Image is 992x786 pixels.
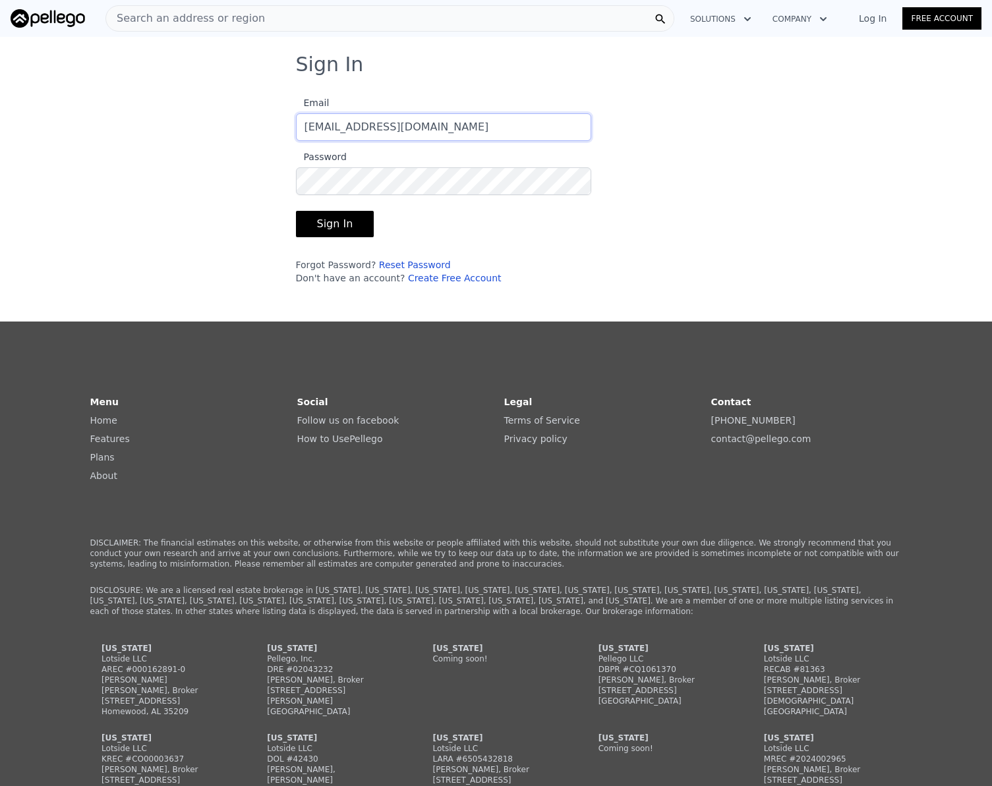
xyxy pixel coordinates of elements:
[764,654,890,664] div: Lotside LLC
[102,706,228,717] div: Homewood, AL 35209
[90,415,117,426] a: Home
[764,685,890,706] div: [STREET_ADDRESS][DEMOGRAPHIC_DATA]
[598,743,725,754] div: Coming soon!
[297,397,328,407] strong: Social
[267,743,394,754] div: Lotside LLC
[764,643,890,654] div: [US_STATE]
[711,415,796,426] a: [PHONE_NUMBER]
[504,434,568,444] a: Privacy policy
[90,585,902,617] p: DISCLOSURE: We are a licensed real estate brokerage in [US_STATE], [US_STATE], [US_STATE], [US_ST...
[102,743,228,754] div: Lotside LLC
[102,754,228,764] div: KREC #CO00003637
[598,654,725,664] div: Pellego LLC
[711,397,751,407] strong: Contact
[764,754,890,764] div: MREC #2024002965
[432,775,559,785] div: [STREET_ADDRESS]
[102,675,228,696] div: [PERSON_NAME] [PERSON_NAME], Broker
[296,167,591,195] input: Password
[267,764,394,785] div: [PERSON_NAME], [PERSON_NAME]
[267,733,394,743] div: [US_STATE]
[598,685,725,696] div: [STREET_ADDRESS]
[296,98,330,108] span: Email
[297,415,399,426] a: Follow us on facebook
[598,664,725,675] div: DBPR #CQ1061370
[267,675,394,685] div: [PERSON_NAME], Broker
[902,7,981,30] a: Free Account
[296,113,591,141] input: Email
[432,764,559,775] div: [PERSON_NAME], Broker
[11,9,85,28] img: Pellego
[408,273,502,283] a: Create Free Account
[598,675,725,685] div: [PERSON_NAME], Broker
[267,654,394,664] div: Pellego, Inc.
[102,696,228,706] div: [STREET_ADDRESS]
[102,733,228,743] div: [US_STATE]
[102,664,228,675] div: AREC #000162891-0
[764,706,890,717] div: [GEOGRAPHIC_DATA]
[267,664,394,675] div: DRE #02043232
[764,664,890,675] div: RECAB #81363
[90,470,117,481] a: About
[296,211,374,237] button: Sign In
[102,643,228,654] div: [US_STATE]
[90,397,119,407] strong: Menu
[598,696,725,706] div: [GEOGRAPHIC_DATA]
[843,12,902,25] a: Log In
[267,685,394,706] div: [STREET_ADDRESS][PERSON_NAME]
[267,643,394,654] div: [US_STATE]
[267,754,394,764] div: DOL #42430
[711,434,811,444] a: contact@pellego.com
[297,434,383,444] a: How to UsePellego
[432,643,559,654] div: [US_STATE]
[106,11,265,26] span: Search an address or region
[379,260,451,270] a: Reset Password
[764,675,890,685] div: [PERSON_NAME], Broker
[90,434,130,444] a: Features
[296,53,697,76] h3: Sign In
[90,538,902,569] p: DISCLAIMER: The financial estimates on this website, or otherwise from this website or people aff...
[296,258,591,285] div: Forgot Password? Don't have an account?
[764,743,890,754] div: Lotside LLC
[504,397,533,407] strong: Legal
[102,775,228,785] div: [STREET_ADDRESS]
[432,733,559,743] div: [US_STATE]
[598,733,725,743] div: [US_STATE]
[432,754,559,764] div: LARA #6505432818
[680,7,762,31] button: Solutions
[102,654,228,664] div: Lotside LLC
[504,415,580,426] a: Terms of Service
[764,733,890,743] div: [US_STATE]
[90,452,115,463] a: Plans
[598,643,725,654] div: [US_STATE]
[267,706,394,717] div: [GEOGRAPHIC_DATA]
[432,743,559,754] div: Lotside LLC
[102,764,228,775] div: [PERSON_NAME], Broker
[296,152,347,162] span: Password
[762,7,838,31] button: Company
[432,654,559,664] div: Coming soon!
[764,764,890,775] div: [PERSON_NAME], Broker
